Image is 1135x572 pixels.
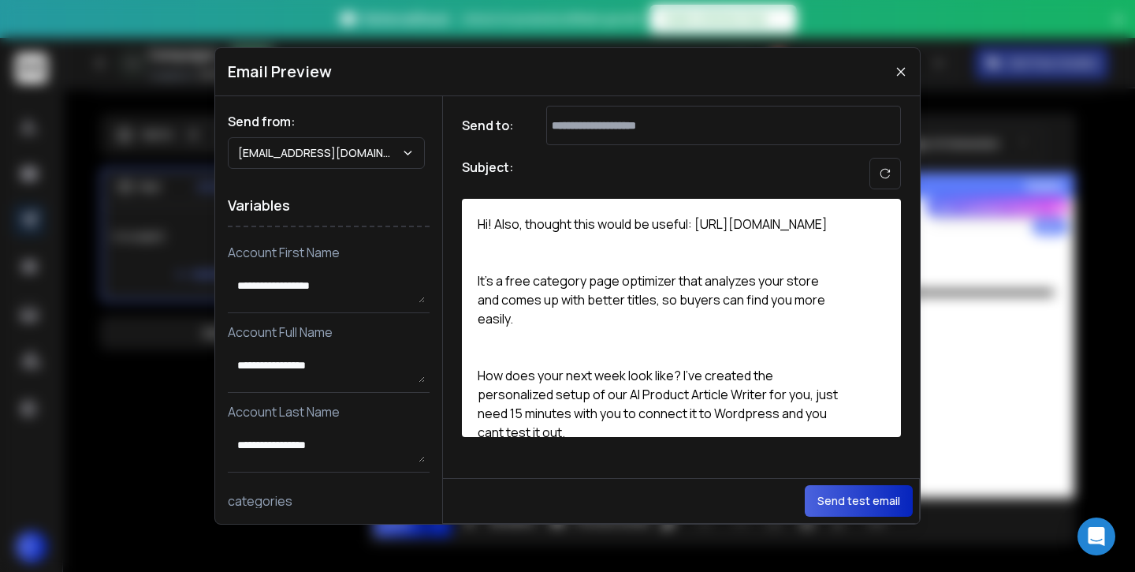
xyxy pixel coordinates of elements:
p: categories [228,492,430,510]
h1: Send to: [462,116,525,135]
p: Account First Name [228,243,430,262]
p: Account Full Name [228,323,430,342]
p: [EMAIL_ADDRESS][DOMAIN_NAME] [238,145,401,161]
p: Account Last Name [228,402,430,421]
h1: Subject: [462,158,514,189]
div: Hi! Also, thought this would be useful: [URL][DOMAIN_NAME] It's a free category page optimizer th... [462,199,856,438]
div: Open Intercom Messenger [1077,518,1115,555]
h1: Send from: [228,112,430,131]
h1: Email Preview [228,61,332,83]
button: Send test email [805,485,913,517]
h1: Variables [228,185,430,227]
